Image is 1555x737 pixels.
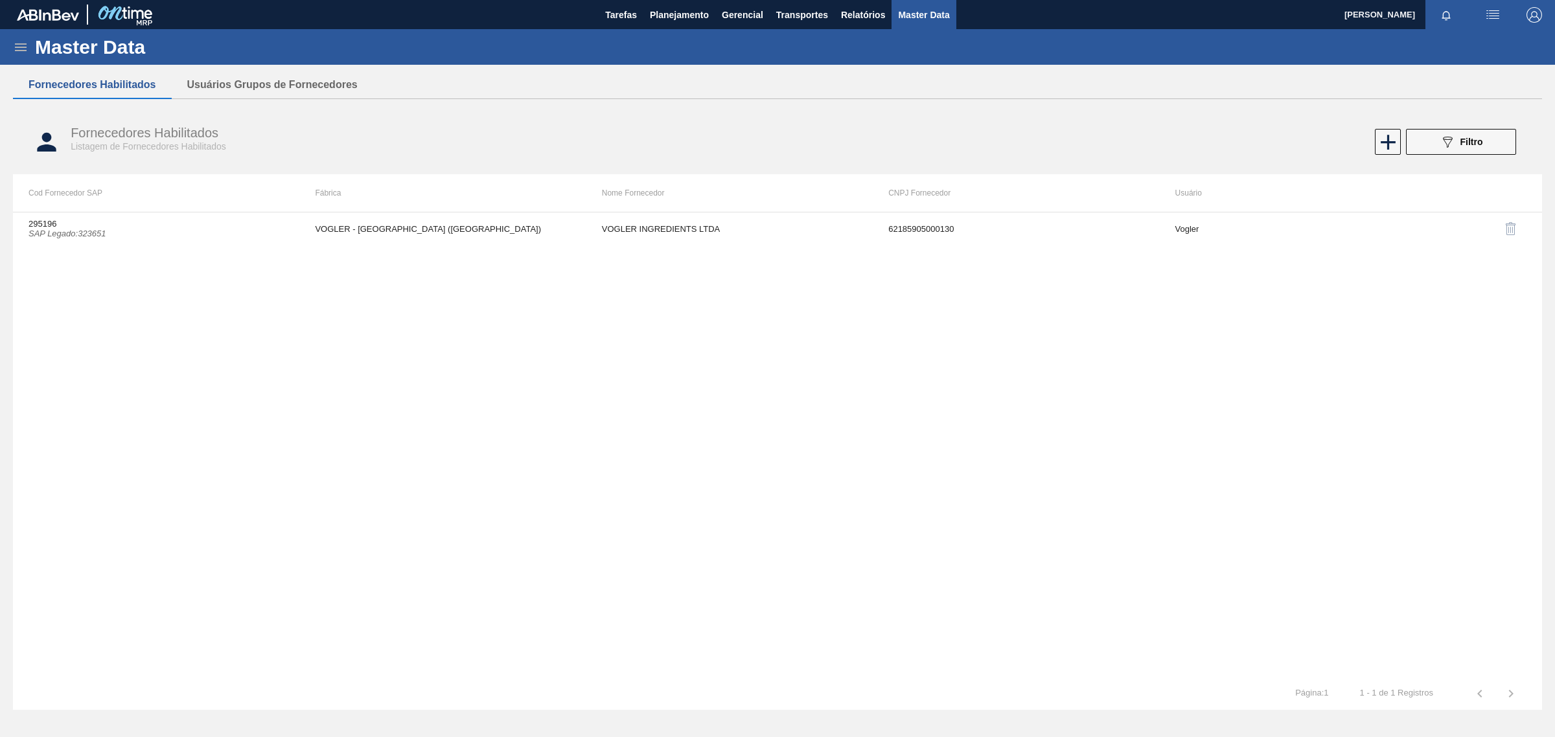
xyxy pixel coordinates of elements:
img: Logout [1526,7,1542,23]
th: Fábrica [299,174,586,212]
th: CNPJ Fornecedor [873,174,1159,212]
button: Usuários Grupos de Fornecedores [172,71,373,98]
td: VOGLER - [GEOGRAPHIC_DATA] ([GEOGRAPHIC_DATA]) [299,212,586,245]
button: Notificações [1425,6,1467,24]
button: delete-icon [1495,213,1526,244]
span: Transportes [776,7,828,23]
td: 295196 [13,212,299,245]
td: 1 - 1 de 1 Registros [1344,677,1449,698]
img: TNhmsLtSVTkK8tSr43FrP2fwEKptu5GPRR3wAAAABJRU5ErkJggg== [17,9,79,21]
h1: Master Data [35,40,265,54]
button: Fornecedores Habilitados [13,71,172,98]
span: Planejamento [650,7,709,23]
span: Tarefas [605,7,637,23]
img: userActions [1485,7,1501,23]
span: Listagem de Fornecedores Habilitados [71,141,226,152]
i: SAP Legado : 323651 [29,229,106,238]
span: Fornecedores Habilitados [71,126,218,140]
th: Nome Fornecedor [586,174,873,212]
th: Usuário [1160,174,1446,212]
button: Filtro [1406,129,1516,155]
span: Relatórios [841,7,885,23]
div: Desabilitar Fornecedor [1462,213,1526,244]
td: VOGLER INGREDIENTS LTDA [586,212,873,245]
img: delete-icon [1503,221,1519,236]
span: Filtro [1460,137,1483,147]
div: Filtrar Fornecedor [1399,129,1523,155]
span: Master Data [898,7,949,23]
span: Gerencial [722,7,763,23]
th: Cod Fornecedor SAP [13,174,299,212]
td: 62185905000130 [873,212,1159,245]
div: Novo Fornecedor [1374,129,1399,155]
td: Página : 1 [1280,677,1344,698]
td: Vogler [1160,212,1446,245]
